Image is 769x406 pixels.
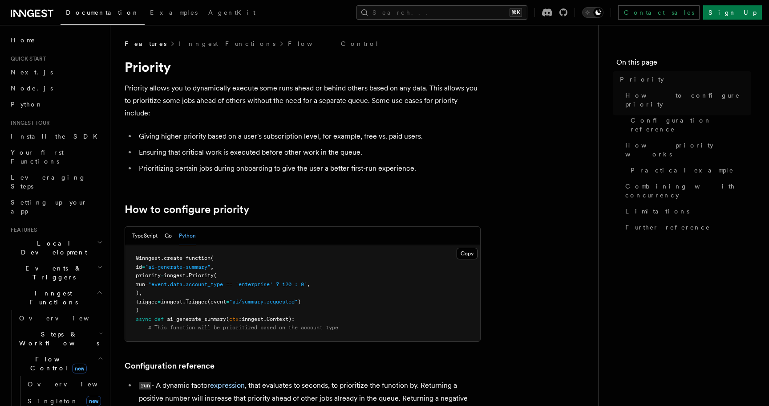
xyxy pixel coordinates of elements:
span: Overview [19,315,111,322]
span: create_function [164,255,210,261]
span: run [136,281,145,287]
span: Steps & Workflows [16,330,99,348]
button: Steps & Workflows [16,326,105,351]
li: Giving higher priority based on a user's subscription level, for example, free vs. paid users. [136,130,481,143]
span: Leveraging Steps [11,174,86,190]
a: Home [7,32,105,48]
span: Limitations [625,207,689,216]
a: Practical example [627,162,751,178]
span: Features [7,226,37,234]
a: How to configure priority [125,203,249,216]
a: Limitations [622,203,751,219]
span: Inngest Functions [7,289,96,307]
a: Overview [16,310,105,326]
span: Features [125,39,166,48]
span: How to configure priority [625,91,751,109]
span: Combining with concurrency [625,182,751,200]
a: Configuration reference [627,112,751,137]
button: Go [165,227,172,245]
a: expression [210,381,245,390]
span: , [210,264,214,270]
button: Local Development [7,235,105,260]
h1: Priority [125,59,481,75]
span: Events & Triggers [7,264,97,282]
span: Priority [620,75,664,84]
span: Home [11,36,36,45]
span: "event.data.account_type == 'enterprise' ? 120 : 0" [148,281,307,287]
a: Sign Up [703,5,762,20]
span: ( [226,316,229,322]
button: TypeScript [132,227,158,245]
span: ) [136,307,139,313]
span: = [226,299,229,305]
a: Contact sales [618,5,700,20]
span: priority [136,272,161,279]
span: , [307,281,310,287]
span: Python [11,101,43,108]
a: AgentKit [203,3,261,24]
span: Context): [267,316,295,322]
span: ( [210,255,214,261]
span: AgentKit [208,9,255,16]
button: Search...⌘K [356,5,527,20]
span: ( [214,272,217,279]
li: Ensuring that critical work is executed before other work in the queue. [136,146,481,159]
span: Trigger [186,299,207,305]
a: Examples [145,3,203,24]
span: Documentation [66,9,139,16]
span: inngest. [164,272,189,279]
a: Your first Functions [7,144,105,169]
a: Inngest Functions [179,39,275,48]
span: ), [136,290,142,296]
span: def [154,316,164,322]
a: Install the SDK [7,128,105,144]
button: Python [179,227,196,245]
span: = [161,272,164,279]
span: new [72,364,87,373]
span: = [158,299,161,305]
a: Combining with concurrency [622,178,751,203]
kbd: ⌘K [510,8,522,17]
a: Leveraging Steps [7,169,105,194]
a: Configuration reference [125,360,215,372]
span: Configuration reference [631,116,751,134]
a: Setting up your app [7,194,105,219]
span: Overview [28,381,119,388]
span: "ai-generate-summary" [145,264,210,270]
span: . [161,255,164,261]
span: # This function will be prioritized based on the account type [148,324,338,331]
span: id [136,264,142,270]
span: Local Development [7,239,97,257]
button: Toggle dark mode [582,7,603,18]
a: Further reference [622,219,751,235]
span: : [239,316,242,322]
span: async [136,316,151,322]
a: How to configure priority [622,87,751,112]
span: Practical example [631,166,734,175]
span: Flow Control [16,355,98,373]
a: How priority works [622,137,751,162]
span: Inngest tour [7,119,50,127]
span: Your first Functions [11,149,64,165]
span: ai_generate_summary [167,316,226,322]
a: Next.js [7,64,105,80]
a: Documentation [61,3,145,25]
span: Install the SDK [11,133,103,140]
code: run [139,382,151,390]
a: Overview [24,376,105,392]
a: Python [7,96,105,112]
span: ctx [229,316,239,322]
h4: On this page [616,57,751,71]
a: Priority [616,71,751,87]
span: trigger [136,299,158,305]
span: "ai/summary.requested" [229,299,298,305]
span: . [263,316,267,322]
span: inngest. [161,299,186,305]
span: Examples [150,9,198,16]
span: = [142,264,145,270]
span: Quick start [7,55,46,62]
span: (event [207,299,226,305]
span: Singleton [28,398,78,405]
span: Priority [189,272,214,279]
span: Further reference [625,223,710,232]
